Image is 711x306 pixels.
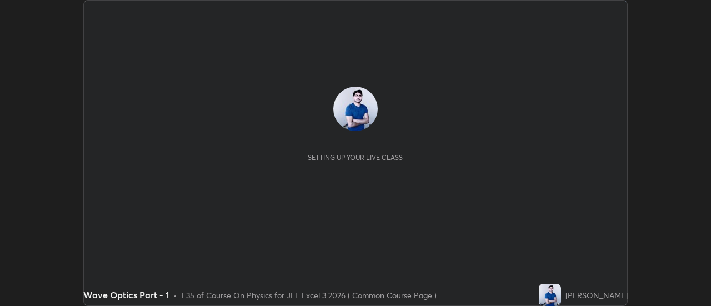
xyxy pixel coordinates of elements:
[83,288,169,302] div: Wave Optics Part - 1
[308,153,403,162] div: Setting up your live class
[182,289,437,301] div: L35 of Course On Physics for JEE Excel 3 2026 ( Common Course Page )
[539,284,561,306] img: 3
[173,289,177,301] div: •
[333,87,378,131] img: 3
[565,289,628,301] div: [PERSON_NAME]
